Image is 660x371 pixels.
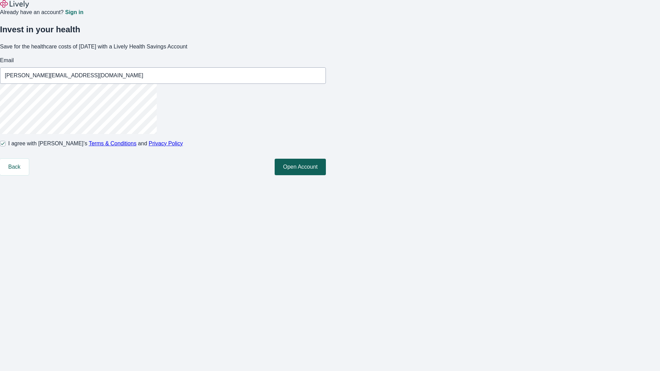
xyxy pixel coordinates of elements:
[8,139,183,148] span: I agree with [PERSON_NAME]’s and
[149,140,183,146] a: Privacy Policy
[89,140,136,146] a: Terms & Conditions
[275,159,326,175] button: Open Account
[65,10,83,15] a: Sign in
